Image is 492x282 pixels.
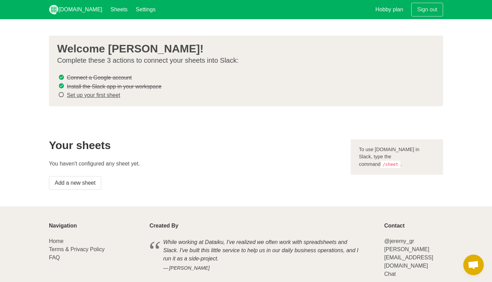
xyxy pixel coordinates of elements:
p: Complete these 3 actions to connect your sheets into Slack: [57,56,429,65]
h2: Your sheets [49,139,342,151]
p: You haven't configured any sheet yet. [49,160,342,168]
a: @jeremy_gr [384,238,414,244]
a: Sign out [411,3,443,16]
cite: [PERSON_NAME] [163,265,362,272]
a: FAQ [49,255,60,260]
code: /sheet [380,161,400,168]
s: Connect a Google account [67,75,131,81]
p: Contact [384,223,443,229]
a: Set up your first sheet [67,92,120,98]
p: Created By [150,223,376,229]
s: Install the Slack app in your workspace [67,83,161,89]
h3: Welcome [PERSON_NAME]! [57,42,429,55]
a: Chat [384,271,396,277]
blockquote: While working at Dataiku, I've realized we often work with spreadsheets and Slack. I've built thi... [150,237,376,273]
a: Add a new sheet [49,176,101,190]
div: Open chat [463,255,484,275]
a: [PERSON_NAME][EMAIL_ADDRESS][DOMAIN_NAME] [384,246,433,269]
p: Navigation [49,223,141,229]
div: To use [DOMAIN_NAME] in Slack, type the command . [351,139,443,175]
a: Terms & Privacy Policy [49,246,105,252]
img: logo_v2_white.png [49,5,59,14]
a: Home [49,238,64,244]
